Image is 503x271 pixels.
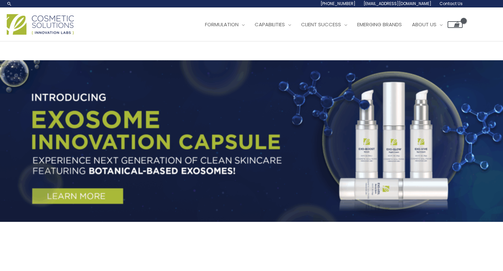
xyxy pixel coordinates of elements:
a: About Us [407,14,448,35]
span: Contact Us [439,1,463,6]
span: Formulation [205,21,239,28]
span: Emerging Brands [357,21,402,28]
span: [PHONE_NUMBER] [321,1,355,6]
img: Cosmetic Solutions Logo [7,14,74,35]
a: Emerging Brands [352,14,407,35]
a: Capabilities [250,14,296,35]
a: Formulation [200,14,250,35]
a: Client Success [296,14,352,35]
span: Capabilities [255,21,285,28]
span: About Us [412,21,436,28]
span: [EMAIL_ADDRESS][DOMAIN_NAME] [364,1,431,6]
nav: Site Navigation [195,14,463,35]
a: View Shopping Cart, empty [448,21,463,28]
span: Client Success [301,21,341,28]
a: Search icon link [7,1,12,6]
